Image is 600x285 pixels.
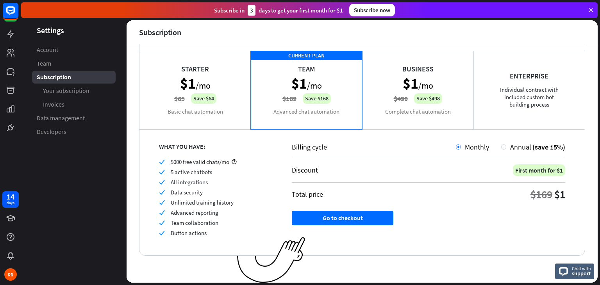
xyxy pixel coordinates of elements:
a: Developers [32,125,116,138]
span: Developers [37,128,66,136]
button: Open LiveChat chat widget [6,3,30,27]
a: Data management [32,112,116,125]
i: check [159,199,165,205]
div: $1 [554,187,565,201]
div: First month for $1 [513,164,565,176]
i: check [159,210,165,216]
i: check [159,169,165,175]
a: Team [32,57,116,70]
div: WHAT YOU HAVE: [159,142,272,150]
button: Go to checkout [292,211,393,225]
div: Billing cycle [292,142,456,151]
a: Invoices [32,98,116,111]
span: Subscription [37,73,71,81]
div: Discount [292,166,318,175]
img: ec979a0a656117aaf919.png [237,237,305,283]
a: 14 days [2,191,19,208]
i: check [159,159,165,165]
div: Subscription [139,28,181,37]
div: 14 [7,193,14,200]
a: Account [32,43,116,56]
span: 5 active chatbots [171,168,212,176]
span: Account [37,46,58,54]
div: $169 [530,187,552,201]
span: Advanced reporting [171,209,218,216]
i: check [159,189,165,195]
span: All integrations [171,178,208,186]
div: days [7,200,14,206]
span: Button actions [171,229,207,237]
span: support [572,270,591,277]
span: Team collaboration [171,219,218,226]
span: Annual [510,142,531,151]
i: check [159,230,165,236]
span: Chat with [572,265,591,272]
span: Team [37,59,51,68]
div: Subscribe in days to get your first month for $1 [214,5,343,16]
header: Settings [21,25,127,36]
div: Total price [292,190,323,199]
i: check [159,179,165,185]
span: Data security [171,189,203,196]
i: check [159,220,165,226]
span: Invoices [43,100,64,109]
span: Your subscription [43,87,89,95]
span: (save 15%) [532,142,565,151]
span: Monthly [465,142,489,151]
span: 5000 free valid chats/mo [171,158,229,166]
span: Data management [37,114,85,122]
div: RR [4,268,17,281]
a: Your subscription [32,84,116,97]
div: 3 [248,5,255,16]
span: Unlimited training history [171,199,234,206]
div: Subscribe now [349,4,395,16]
